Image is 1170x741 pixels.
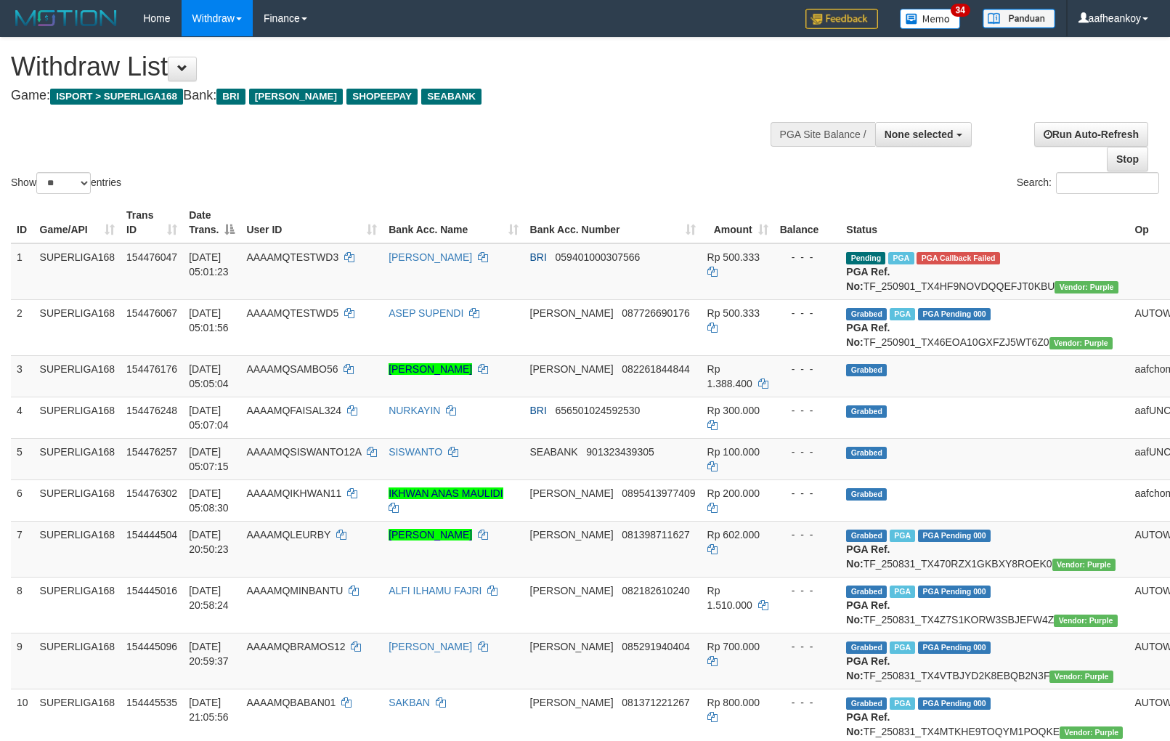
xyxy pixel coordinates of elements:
[126,585,177,596] span: 154445016
[1054,615,1117,627] span: Vendor URL: https://trx4.1velocity.biz
[246,446,361,458] span: AAAAMQSISWANTO12A
[126,487,177,499] span: 154476302
[530,697,614,708] span: [PERSON_NAME]
[389,405,440,416] a: NURKAYIN
[530,446,578,458] span: SEABANK
[1034,122,1148,147] a: Run Auto-Refresh
[389,446,442,458] a: SISWANTO
[890,586,915,598] span: Marked by aafheankoy
[917,252,999,264] span: PGA Error
[11,7,121,29] img: MOTION_logo.png
[530,641,614,652] span: [PERSON_NAME]
[389,363,472,375] a: [PERSON_NAME]
[1049,337,1113,349] span: Vendor URL: https://trx4.1velocity.biz
[389,487,503,499] a: IKHWAN ANAS MAULIDI
[126,307,177,319] span: 154476067
[707,585,752,611] span: Rp 1.510.000
[890,308,915,320] span: Marked by aafmaleo
[1049,671,1113,683] span: Vendor URL: https://trx4.1velocity.biz
[707,405,760,416] span: Rp 300.000
[126,405,177,416] span: 154476248
[707,251,760,263] span: Rp 500.333
[189,363,229,389] span: [DATE] 05:05:04
[126,641,177,652] span: 154445096
[1060,726,1123,739] span: Vendor URL: https://trx4.1velocity.biz
[918,530,991,542] span: PGA Pending
[246,487,341,499] span: AAAAMQIKHWAN11
[36,172,91,194] select: Showentries
[11,172,121,194] label: Show entries
[1107,147,1148,171] a: Stop
[890,697,915,710] span: Marked by aafheankoy
[622,487,695,499] span: Copy 0895413977409 to clipboard
[126,363,177,375] span: 154476176
[780,306,835,320] div: - - -
[189,585,229,611] span: [DATE] 20:58:24
[888,252,914,264] span: Marked by aafmaleo
[586,446,654,458] span: Copy 901323439305 to clipboard
[126,529,177,540] span: 154444504
[875,122,972,147] button: None selected
[421,89,482,105] span: SEABANK
[389,251,472,263] a: [PERSON_NAME]
[846,641,887,654] span: Grabbed
[530,307,614,319] span: [PERSON_NAME]
[890,530,915,542] span: Marked by aafounsreynich
[780,639,835,654] div: - - -
[983,9,1055,28] img: panduan.png
[11,52,765,81] h1: Withdraw List
[918,308,991,320] span: PGA Pending
[121,202,183,243] th: Trans ID: activate to sort column ascending
[189,697,229,723] span: [DATE] 21:05:56
[885,129,954,140] span: None selected
[846,308,887,320] span: Grabbed
[846,405,887,418] span: Grabbed
[846,488,887,501] span: Grabbed
[622,585,689,596] span: Copy 082182610240 to clipboard
[780,695,835,710] div: - - -
[840,299,1129,355] td: TF_250901_TX46EOA10GXFZJ5WT6Z0
[840,243,1129,300] td: TF_250901_TX4HF9NOVDQQEFJT0KBU
[780,250,835,264] div: - - -
[530,363,614,375] span: [PERSON_NAME]
[846,599,890,625] b: PGA Ref. No:
[189,529,229,555] span: [DATE] 20:50:23
[707,697,760,708] span: Rp 800.000
[1056,172,1159,194] input: Search:
[771,122,875,147] div: PGA Site Balance /
[556,405,641,416] span: Copy 656501024592530 to clipboard
[389,307,463,319] a: ASEP SUPENDI
[246,529,330,540] span: AAAAMQLEURBY
[530,251,547,263] span: BRI
[11,479,34,521] td: 6
[50,89,183,105] span: ISPORT > SUPERLIGA168
[846,266,890,292] b: PGA Ref. No:
[846,447,887,459] span: Grabbed
[246,307,338,319] span: AAAAMQTESTWD5
[126,446,177,458] span: 154476257
[707,446,760,458] span: Rp 100.000
[249,89,343,105] span: [PERSON_NAME]
[189,251,229,278] span: [DATE] 05:01:23
[707,641,760,652] span: Rp 700.000
[780,486,835,501] div: - - -
[918,641,991,654] span: PGA Pending
[780,583,835,598] div: - - -
[246,363,338,375] span: AAAAMQSAMBO56
[11,521,34,577] td: 7
[622,641,689,652] span: Copy 085291940404 to clipboard
[846,655,890,681] b: PGA Ref. No:
[11,633,34,689] td: 9
[34,397,121,438] td: SUPERLIGA168
[34,479,121,521] td: SUPERLIGA168
[189,307,229,333] span: [DATE] 05:01:56
[707,363,752,389] span: Rp 1.388.400
[34,243,121,300] td: SUPERLIGA168
[530,487,614,499] span: [PERSON_NAME]
[34,521,121,577] td: SUPERLIGA168
[11,243,34,300] td: 1
[846,543,890,570] b: PGA Ref. No:
[246,697,336,708] span: AAAAMQBABAN01
[34,355,121,397] td: SUPERLIGA168
[622,529,689,540] span: Copy 081398711627 to clipboard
